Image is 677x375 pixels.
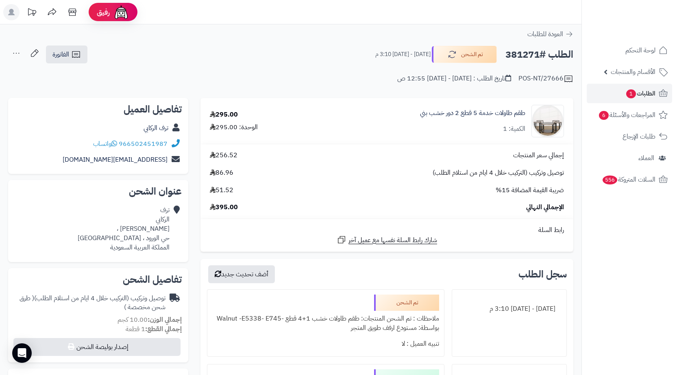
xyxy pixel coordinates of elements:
div: تنبيه العميل : لا [212,336,439,352]
span: 51.52 [210,186,233,195]
button: تم الشحن [432,46,497,63]
a: طلبات الإرجاع [587,127,672,146]
a: شارك رابط السلة نفسها مع عميل آخر [337,235,437,245]
h2: تفاصيل العميل [15,104,182,114]
a: السلات المتروكة556 [587,170,672,189]
div: تم الشحن [374,295,439,311]
a: 966502451987 [119,139,168,149]
span: طلبات الإرجاع [623,131,655,142]
div: [DATE] - [DATE] 3:10 م [457,301,562,317]
div: الوحدة: 295.00 [210,123,258,132]
img: 1754739022-1-90x90.jpg [532,105,564,137]
strong: إجمالي الوزن: [148,315,182,325]
h3: سجل الطلب [518,269,567,279]
button: إصدار بوليصة الشحن [13,338,181,356]
a: الطلبات1 [587,84,672,103]
small: [DATE] - [DATE] 3:10 م [375,50,431,59]
a: العملاء [587,148,672,168]
span: ضريبة القيمة المضافة 15% [496,186,564,195]
span: العملاء [638,152,654,164]
div: POS-NT/27666 [518,74,573,84]
img: logo-2.png [622,6,669,23]
button: أضف تحديث جديد [208,265,275,283]
div: تاريخ الطلب : [DATE] - [DATE] 12:55 ص [397,74,511,83]
a: واتساب [93,139,117,149]
div: Open Intercom Messenger [12,343,32,363]
span: 1 [626,89,636,99]
a: طقم طاولات خدمة 5 قطع 2 دور خشب بني [420,108,525,118]
a: [EMAIL_ADDRESS][DOMAIN_NAME] [63,155,168,165]
img: ai-face.png [113,4,129,20]
span: رفيق [97,7,110,17]
a: الفاتورة [46,46,87,63]
div: ملاحظات : تم الشحن المنتجات: طقم طاولات خشب 1+4 قطع -Walnut -E5338- E745 بواسطة: مستودع ارفف طويق... [212,311,439,336]
h2: عنوان الشحن [15,186,182,196]
small: 10.00 كجم [118,315,182,325]
a: العودة للطلبات [527,29,573,39]
span: شارك رابط السلة نفسها مع عميل آخر [348,236,437,245]
span: السلات المتروكة [602,174,655,185]
span: المراجعات والأسئلة [598,109,655,121]
span: الإجمالي النهائي [526,203,564,212]
span: 556 [603,176,618,185]
div: توصيل وتركيب (التركيب خلال 4 ايام من استلام الطلب) [15,294,165,312]
span: 6 [599,111,609,120]
span: 86.96 [210,168,233,178]
span: إجمالي سعر المنتجات [513,151,564,160]
span: الفاتورة [52,50,69,59]
div: 295.00 [210,110,238,119]
div: الكمية: 1 [503,124,525,134]
h2: تفاصيل الشحن [15,275,182,284]
span: 395.00 [210,203,238,212]
span: لوحة التحكم [625,45,655,56]
a: لوحة التحكم [587,41,672,60]
small: 1 قطعة [126,324,182,334]
span: الطلبات [625,88,655,99]
strong: إجمالي القطع: [145,324,182,334]
div: رابط السلة [204,225,570,235]
span: توصيل وتركيب (التركيب خلال 4 ايام من استلام الطلب) [433,168,564,178]
a: ترف الركابي [144,123,168,133]
a: تحديثات المنصة [22,4,42,22]
span: العودة للطلبات [527,29,563,39]
span: الأقسام والمنتجات [611,66,655,78]
a: المراجعات والأسئلة6 [587,105,672,125]
span: 256.52 [210,151,237,160]
span: ( طرق شحن مخصصة ) [20,293,165,312]
div: ترف الركابي [PERSON_NAME] ، حي الورود ، [GEOGRAPHIC_DATA] المملكة العربية السعودية [78,206,170,252]
h2: الطلب #381271 [505,46,573,63]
